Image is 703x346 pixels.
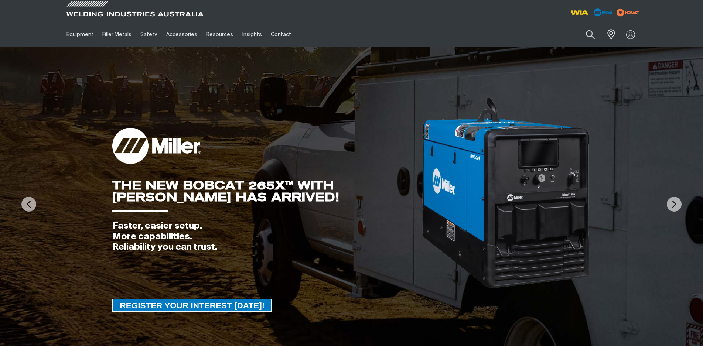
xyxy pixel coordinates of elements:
a: Accessories [162,22,202,47]
a: Filler Metals [98,22,136,47]
img: miller [614,7,641,18]
div: Faster, easier setup. More capabilities. Reliability you can trust. [112,221,420,253]
a: REGISTER YOUR INTEREST TODAY! [112,299,272,312]
a: Safety [136,22,161,47]
a: Resources [202,22,238,47]
span: REGISTER YOUR INTEREST [DATE]! [113,299,271,312]
a: Contact [266,22,296,47]
div: THE NEW BOBCAT 265X™ WITH [PERSON_NAME] HAS ARRIVED! [112,179,420,203]
button: Search products [578,26,603,43]
a: Equipment [62,22,98,47]
input: Product name or item number... [568,26,603,43]
nav: Main [62,22,496,47]
img: NextArrow [667,197,682,212]
img: PrevArrow [21,197,36,212]
a: Insights [238,22,266,47]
